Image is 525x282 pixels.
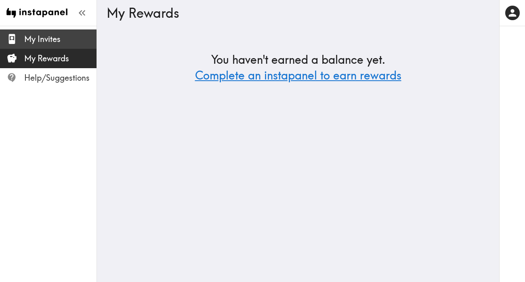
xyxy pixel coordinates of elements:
[24,72,97,84] span: Help/Suggestions
[195,68,401,82] a: Complete an instapanel to earn rewards
[24,33,97,45] span: My Invites
[113,52,483,83] span: You haven't earned a balance yet.
[24,53,97,64] span: My Rewards
[107,5,483,21] h3: My Rewards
